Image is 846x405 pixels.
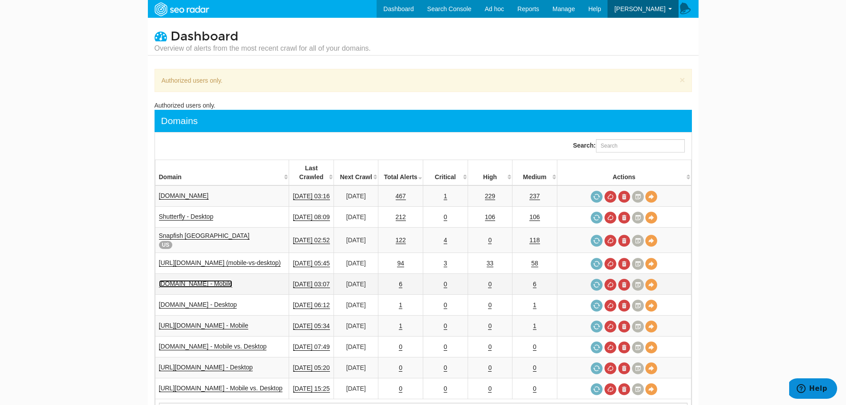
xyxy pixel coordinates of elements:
[591,383,603,395] a: Request a crawl
[789,378,837,401] iframe: Opens a widget where you can find more information
[604,300,616,312] a: Cancel in-progress audit
[468,160,512,186] th: High: activate to sort column descending
[396,213,406,221] a: 212
[444,213,447,221] a: 0
[159,343,267,350] a: [DOMAIN_NAME] - Mobile vs. Desktop
[378,160,423,186] th: Total Alerts: activate to sort column ascending
[334,253,378,274] td: [DATE]
[171,29,238,44] span: Dashboard
[614,5,665,12] span: [PERSON_NAME]
[632,321,644,333] a: Crawl History
[399,281,402,288] a: 6
[533,385,536,393] a: 0
[159,301,237,309] a: [DOMAIN_NAME] - Desktop
[396,237,406,244] a: 122
[444,237,447,244] a: 4
[533,364,536,372] a: 0
[334,295,378,316] td: [DATE]
[159,241,173,249] span: US
[399,385,402,393] a: 0
[485,213,495,221] a: 106
[488,364,492,372] a: 0
[618,235,630,247] a: Delete most recent audit
[591,341,603,353] a: Request a crawl
[618,258,630,270] a: Delete most recent audit
[618,383,630,395] a: Delete most recent audit
[293,322,330,330] a: [DATE] 05:34
[588,5,601,12] span: Help
[488,237,492,244] a: 0
[487,260,494,267] a: 33
[293,192,330,200] a: [DATE] 03:16
[334,378,378,399] td: [DATE]
[444,192,447,200] a: 1
[399,301,402,309] a: 1
[645,191,657,203] a: View Domain Overview
[604,212,616,224] a: Cancel in-progress audit
[488,301,492,309] a: 0
[444,364,447,372] a: 0
[444,260,447,267] a: 3
[591,212,603,224] a: Request a crawl
[604,341,616,353] a: Cancel in-progress audit
[645,383,657,395] a: View Domain Overview
[552,5,575,12] span: Manage
[679,75,685,84] button: ×
[618,191,630,203] a: Delete most recent audit
[485,5,504,12] span: Ad hoc
[155,101,692,110] div: Authorized users only.
[293,237,330,244] a: [DATE] 02:52
[531,260,538,267] a: 58
[604,235,616,247] a: Cancel in-progress audit
[533,301,536,309] a: 1
[591,258,603,270] a: Request a crawl
[488,322,492,330] a: 0
[334,274,378,295] td: [DATE]
[423,160,468,186] th: Critical: activate to sort column descending
[632,191,644,203] a: Crawl History
[334,185,378,207] td: [DATE]
[334,316,378,337] td: [DATE]
[604,191,616,203] a: Cancel in-progress audit
[512,160,557,186] th: Medium: activate to sort column descending
[632,212,644,224] a: Crawl History
[604,321,616,333] a: Cancel in-progress audit
[645,321,657,333] a: View Domain Overview
[289,160,334,186] th: Last Crawled: activate to sort column descending
[485,192,495,200] a: 229
[557,160,691,186] th: Actions: activate to sort column ascending
[444,385,447,393] a: 0
[591,300,603,312] a: Request a crawl
[159,232,250,240] a: Snapfish [GEOGRAPHIC_DATA]
[632,341,644,353] a: Crawl History
[444,343,447,351] a: 0
[444,301,447,309] a: 0
[618,341,630,353] a: Delete most recent audit
[618,321,630,333] a: Delete most recent audit
[645,258,657,270] a: View Domain Overview
[604,279,616,291] a: Cancel in-progress audit
[159,213,214,221] a: Shutterfly - Desktop
[591,235,603,247] a: Request a crawl
[151,1,212,17] img: SEORadar
[334,337,378,357] td: [DATE]
[488,385,492,393] a: 0
[533,343,536,351] a: 0
[155,44,371,53] small: Overview of alerts from the most recent crawl for all of your domains.
[159,364,253,371] a: [URL][DOMAIN_NAME] - Desktop
[488,343,492,351] a: 0
[159,385,283,392] a: [URL][DOMAIN_NAME] - Mobile vs. Desktop
[159,192,209,200] a: [DOMAIN_NAME]
[293,213,330,221] a: [DATE] 08:09
[293,281,330,288] a: [DATE] 03:07
[645,341,657,353] a: View Domain Overview
[618,279,630,291] a: Delete most recent audit
[591,279,603,291] a: Request a crawl
[604,383,616,395] a: Cancel in-progress audit
[645,212,657,224] a: View Domain Overview
[632,258,644,270] a: Crawl History
[293,364,330,372] a: [DATE] 05:20
[618,212,630,224] a: Delete most recent audit
[533,281,536,288] a: 6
